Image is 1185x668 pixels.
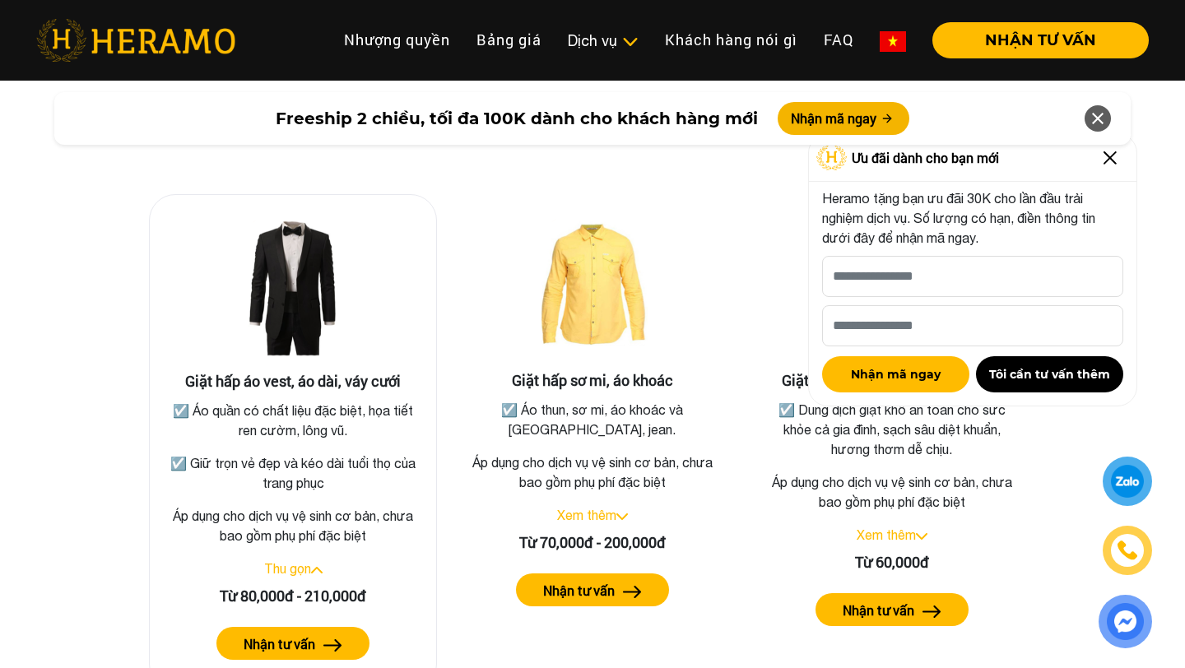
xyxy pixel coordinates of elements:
a: phone-icon [1104,527,1150,573]
label: Nhận tư vấn [843,601,914,620]
img: Giặt hấp sơ mi, áo khoác [510,207,675,372]
p: ☑️ Áo quần có chất liệu đặc biệt, họa tiết ren cườm, lông vũ. [166,401,420,440]
a: NHẬN TƯ VẤN [919,33,1149,48]
h3: Giặt hấp áo vest, áo dài, váy cưới [163,373,423,391]
div: Từ 80,000đ - 210,000đ [163,585,423,607]
a: Khách hàng nói gì [652,22,811,58]
p: ☑️ Áo thun, sơ mi, áo khoác và [GEOGRAPHIC_DATA], jean. [465,400,720,439]
div: Dịch vụ [568,30,639,52]
p: Áp dụng cho dịch vụ vệ sinh cơ bản, chưa bao gồm phụ phí đặc biệt [761,472,1023,512]
button: NHẬN TƯ VẤN [932,22,1149,58]
img: subToggleIcon [621,34,639,50]
img: arrow_down.svg [916,533,927,540]
img: Close [1097,145,1123,171]
a: Nhận tư vấn arrow [163,627,423,660]
button: Nhận tư vấn [516,573,669,606]
h3: Giặt hấp chăn mền, thú nhồi bông [761,372,1023,390]
a: Xem thêm [857,527,916,542]
label: Nhận tư vấn [543,581,615,601]
label: Nhận tư vấn [244,634,315,654]
p: Heramo tặng bạn ưu đãi 30K cho lần đầu trải nghiệm dịch vụ. Số lượng có hạn, điền thông tin dưới ... [822,188,1123,248]
p: ☑️ Giữ trọn vẻ đẹp và kéo dài tuổi thọ của trang phục [166,453,420,493]
a: Nhận tư vấn arrow [761,593,1023,626]
img: arrow [922,605,941,618]
p: Áp dụng cho dịch vụ vệ sinh cơ bản, chưa bao gồm phụ phí đặc biệt [462,452,723,492]
a: Nhận tư vấn arrow [462,573,723,606]
img: Giặt hấp áo vest, áo dài, váy cưới [211,208,375,373]
button: Nhận tư vấn [216,627,369,660]
img: arrow_up.svg [311,567,323,573]
a: Nhượng quyền [331,22,463,58]
button: Tôi cần tư vấn thêm [976,356,1123,392]
img: Logo [816,146,848,170]
button: Nhận mã ngay [778,102,909,135]
a: Bảng giá [463,22,555,58]
img: arrow [623,586,642,598]
button: Nhận mã ngay [822,356,969,392]
img: arrow [323,639,342,652]
span: Freeship 2 chiều, tối đa 100K dành cho khách hàng mới [276,106,758,131]
h3: Giặt hấp sơ mi, áo khoác [462,372,723,390]
a: Thu gọn [264,561,311,576]
div: Từ 70,000đ - 200,000đ [462,531,723,554]
span: Ưu đãi dành cho bạn mới [852,148,999,168]
button: Nhận tư vấn [816,593,969,626]
a: FAQ [811,22,867,58]
a: Xem thêm [557,508,616,522]
img: vn-flag.png [880,31,906,52]
p: Áp dụng cho dịch vụ vệ sinh cơ bản, chưa bao gồm phụ phí đặc biệt [163,506,423,545]
img: phone-icon [1118,541,1137,560]
div: Từ 60,000đ [761,551,1023,573]
img: arrow_down.svg [616,513,628,520]
img: heramo-logo.png [36,19,235,62]
p: ☑️ Dung dịch giặt khô an toàn cho sức khỏe cả gia đình, sạch sâu diệt khuẩn, hương thơm dễ chịu. [764,400,1020,459]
